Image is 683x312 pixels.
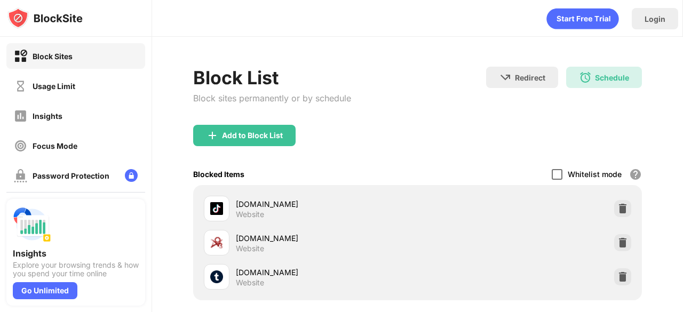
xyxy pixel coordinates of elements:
[125,169,138,182] img: lock-menu.svg
[14,50,27,63] img: block-on.svg
[236,198,418,210] div: [DOMAIN_NAME]
[236,278,264,287] div: Website
[14,139,27,153] img: focus-off.svg
[236,244,264,253] div: Website
[210,270,223,283] img: favicons
[193,93,351,103] div: Block sites permanently or by schedule
[33,171,109,180] div: Password Protection
[236,210,264,219] div: Website
[13,205,51,244] img: push-insights.svg
[33,141,77,150] div: Focus Mode
[14,79,27,93] img: time-usage-off.svg
[33,52,73,61] div: Block Sites
[13,282,77,299] div: Go Unlimited
[515,73,545,82] div: Redirect
[568,170,622,179] div: Whitelist mode
[33,111,62,121] div: Insights
[13,248,139,259] div: Insights
[210,236,223,249] img: favicons
[595,73,629,82] div: Schedule
[7,7,83,29] img: logo-blocksite.svg
[645,14,665,23] div: Login
[193,170,244,179] div: Blocked Items
[236,267,418,278] div: [DOMAIN_NAME]
[14,109,27,123] img: insights-off.svg
[222,131,283,140] div: Add to Block List
[236,233,418,244] div: [DOMAIN_NAME]
[193,67,351,89] div: Block List
[13,261,139,278] div: Explore your browsing trends & how you spend your time online
[210,202,223,215] img: favicons
[33,82,75,91] div: Usage Limit
[546,8,619,29] div: animation
[14,169,27,182] img: password-protection-off.svg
